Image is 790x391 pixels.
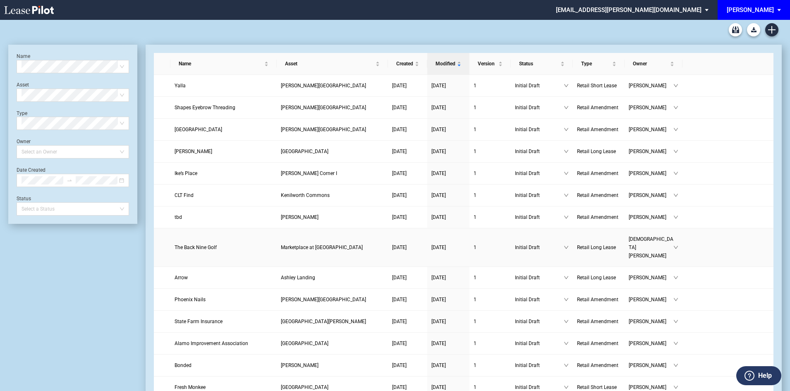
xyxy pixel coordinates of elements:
span: down [673,105,678,110]
span: down [673,363,678,368]
span: Initial Draft [515,82,564,90]
span: down [564,83,569,88]
a: [DATE] [392,169,423,178]
span: down [673,215,678,220]
span: Retail Long Lease [577,245,616,250]
span: Initial Draft [515,361,564,369]
span: Name [179,60,263,68]
span: Initial Draft [515,317,564,326]
span: Retail Amendment [577,214,618,220]
th: Owner [625,53,682,75]
span: Retail Amendment [577,105,618,110]
span: down [673,275,678,280]
span: 1 [474,83,476,89]
span: [DATE] [431,149,446,154]
a: [DATE] [392,295,423,304]
a: Phoenix Nails [175,295,273,304]
span: Ike’s Place [175,170,197,176]
a: [DATE] [392,317,423,326]
a: Retail Amendment [577,125,620,134]
a: [GEOGRAPHIC_DATA] [175,125,273,134]
a: Archive [729,23,742,36]
span: [PERSON_NAME] [629,103,673,112]
span: Owner [633,60,668,68]
span: [DATE] [431,275,446,281]
span: Atherton [281,362,318,368]
span: Initial Draft [515,147,564,156]
a: 1 [474,169,507,178]
a: 1 [474,317,507,326]
label: Owner [17,139,31,144]
span: Retail Amendment [577,319,618,324]
a: [DATE] [431,103,465,112]
span: Asset [285,60,374,68]
a: Arrow [175,273,273,282]
a: State Farm Insurance [175,317,273,326]
span: down [673,193,678,198]
a: [DATE] [392,213,423,221]
span: [DATE] [431,319,446,324]
span: Port Plaza [281,384,328,390]
span: Village Bazaar [175,127,222,132]
span: Marketplace at Potomac Station [281,245,363,250]
label: Name [17,53,30,59]
a: Ashley Landing [281,273,384,282]
a: [DATE] [392,125,423,134]
label: Type [17,110,27,116]
span: Retail Amendment [577,127,618,132]
a: [DATE] [431,317,465,326]
span: Retail Long Lease [577,275,616,281]
span: [DATE] [392,192,407,198]
span: 1 [474,275,476,281]
span: 1 [474,297,476,302]
a: [PERSON_NAME] [281,361,384,369]
a: CLT Find [175,191,273,199]
th: Asset [277,53,388,75]
a: 1 [474,243,507,252]
span: [DATE] [392,275,407,281]
button: Download Blank Form [747,23,760,36]
a: [DATE] [431,339,465,348]
span: down [564,363,569,368]
span: [DATE] [392,214,407,220]
th: Version [469,53,511,75]
a: 1 [474,295,507,304]
a: 1 [474,103,507,112]
a: [PERSON_NAME][GEOGRAPHIC_DATA] [281,125,384,134]
span: [DATE] [431,341,446,346]
span: down [673,319,678,324]
span: down [564,297,569,302]
span: Retail Amendment [577,170,618,176]
span: [DATE] [392,245,407,250]
span: [DATE] [392,319,407,324]
span: 1 [474,341,476,346]
a: [DATE] [431,213,465,221]
span: Initial Draft [515,243,564,252]
a: Shapes Eyebrow Threading [175,103,273,112]
span: 1 [474,214,476,220]
span: Initial Draft [515,103,564,112]
span: down [564,105,569,110]
th: Name [170,53,277,75]
span: Van Dorn Plaza [281,83,366,89]
span: down [673,341,678,346]
span: CLT Find [175,192,194,198]
span: [DATE] [431,192,446,198]
a: [GEOGRAPHIC_DATA] [281,147,384,156]
span: down [673,83,678,88]
span: Initial Draft [515,191,564,199]
span: [PERSON_NAME] [629,213,673,221]
a: [DATE] [431,147,465,156]
a: [DATE] [392,191,423,199]
span: Initial Draft [515,125,564,134]
a: Retail Amendment [577,317,620,326]
span: down [564,149,569,154]
th: Created [388,53,427,75]
a: [DATE] [431,361,465,369]
a: Retail Long Lease [577,243,620,252]
a: Retail Long Lease [577,273,620,282]
span: [PERSON_NAME] [629,339,673,348]
span: Retail Long Lease [577,149,616,154]
a: [PERSON_NAME] [175,147,273,156]
span: Ashley Landing [281,275,315,281]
